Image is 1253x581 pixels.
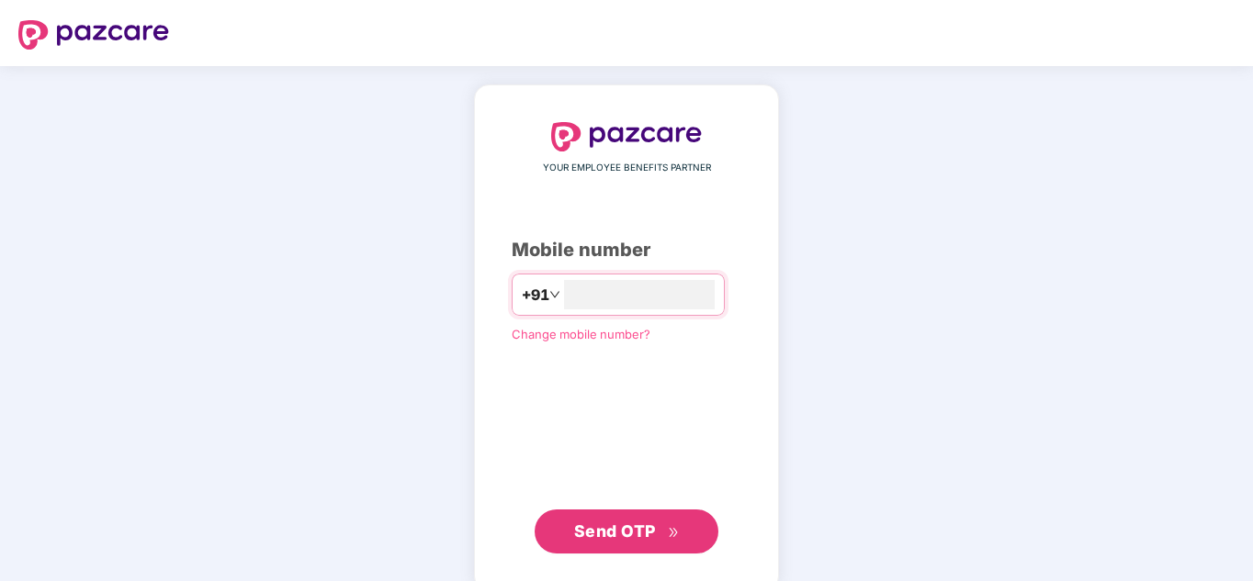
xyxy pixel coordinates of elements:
a: Change mobile number? [512,327,650,341]
img: logo [551,122,702,151]
span: YOUR EMPLOYEE BENEFITS PARTNER [543,161,711,175]
button: Send OTPdouble-right [535,509,718,553]
span: down [549,289,560,300]
span: +91 [522,284,549,307]
span: double-right [668,527,680,539]
div: Mobile number [512,236,741,264]
img: logo [18,20,169,50]
span: Send OTP [574,521,656,541]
